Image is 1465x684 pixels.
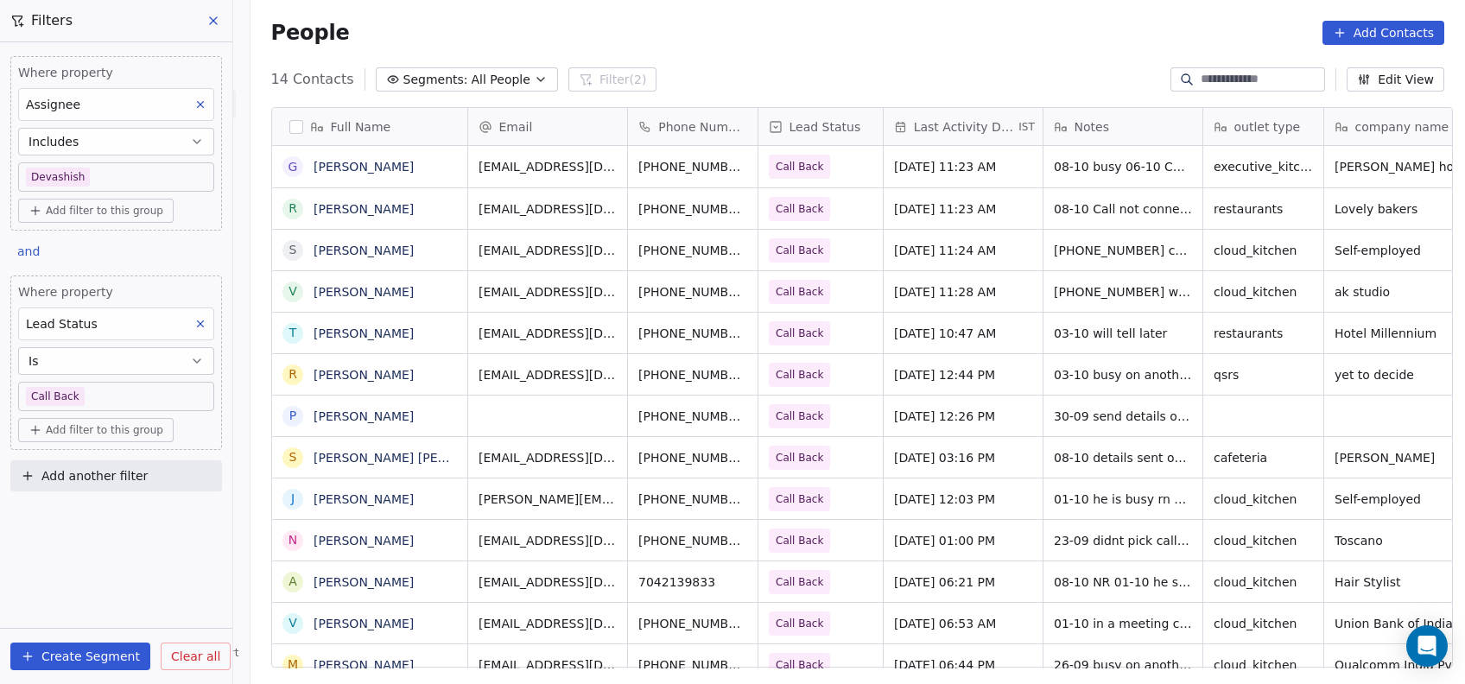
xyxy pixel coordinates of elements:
[638,573,747,591] span: 7042139833
[289,241,296,259] div: S
[314,160,414,174] a: [PERSON_NAME]
[1054,366,1192,383] span: 03-10 busy on another call
[776,573,823,591] span: Call Back
[894,242,1032,259] span: [DATE] 11:24 AM
[1054,408,1192,425] span: 30-09 send details on whstap he will tell later 26-09 call me at 7 pm
[1054,573,1192,591] span: 08-10 NR 01-10 he say he will call back in 5min 31-07 18:20 did not pick up call WA msg sent
[1406,625,1448,667] div: Open Intercom Messenger
[479,532,617,549] span: [EMAIL_ADDRESS][DOMAIN_NAME]
[314,534,414,548] a: [PERSON_NAME]
[314,575,414,589] a: [PERSON_NAME]
[272,146,468,668] div: grid
[1214,491,1313,508] span: cloud_kitchen
[1054,449,1192,466] span: 08-10 details sent on [GEOGRAPHIC_DATA], call me [PERSON_NAME] at11am 30-09 he is driving rn 01-0...
[894,200,1032,218] span: [DATE] 11:23 AM
[776,532,823,549] span: Call Back
[658,118,746,136] span: Phone Number
[1075,118,1109,136] span: Notes
[479,366,617,383] span: [EMAIL_ADDRESS][DOMAIN_NAME]
[288,531,296,549] div: N
[638,656,747,674] span: [PHONE_NUMBER]
[314,409,414,423] a: [PERSON_NAME]
[1054,615,1192,632] span: 01-10 in a meeting call me later 17-07 12:23 did not pick up call WA msg sent
[289,324,296,342] div: T
[1054,283,1192,301] span: [PHONE_NUMBER] will call back in 10 min by 3:40
[1347,67,1444,92] button: Edit View
[1018,120,1035,134] span: IST
[314,202,414,216] a: [PERSON_NAME]
[638,408,747,425] span: [PHONE_NUMBER]
[776,615,823,632] span: Call Back
[403,71,468,89] span: Segments:
[894,573,1032,591] span: [DATE] 06:21 PM
[1214,283,1313,301] span: cloud_kitchen
[331,118,391,136] span: Full Name
[638,532,747,549] span: [PHONE_NUMBER]
[290,490,294,508] div: J
[1214,242,1313,259] span: cloud_kitchen
[314,244,414,257] a: [PERSON_NAME]
[758,108,883,145] div: Lead Status
[1054,656,1192,674] span: 26-09 busy on another call 1-5 did not pickup 23-4 did not pickup 16-4 he is having a breakfast c...
[638,200,747,218] span: [PHONE_NUMBER]
[638,242,747,259] span: [PHONE_NUMBER]
[472,71,530,89] span: All People
[314,326,414,340] a: [PERSON_NAME]
[1214,532,1313,549] span: cloud_kitchen
[776,242,823,259] span: Call Back
[776,408,823,425] span: Call Back
[1054,325,1192,342] span: 03-10 will tell later
[776,366,823,383] span: Call Back
[1203,108,1323,145] div: outlet type
[776,325,823,342] span: Call Back
[479,158,617,175] span: [EMAIL_ADDRESS][DOMAIN_NAME]
[1214,325,1313,342] span: restaurants
[289,614,297,632] div: V
[776,656,823,674] span: Call Back
[894,532,1032,549] span: [DATE] 01:00 PM
[894,325,1032,342] span: [DATE] 10:47 AM
[776,200,823,218] span: Call Back
[638,283,747,301] span: [PHONE_NUMBER]
[1234,118,1301,136] span: outlet type
[271,20,350,46] span: People
[776,449,823,466] span: Call Back
[1214,573,1313,591] span: cloud_kitchen
[894,491,1032,508] span: [DATE] 12:03 PM
[289,365,297,383] div: R
[479,325,617,342] span: [EMAIL_ADDRESS][DOMAIN_NAME]
[1214,615,1313,632] span: cloud_kitchen
[894,283,1032,301] span: [DATE] 11:28 AM
[479,656,617,674] span: [EMAIL_ADDRESS][DOMAIN_NAME]
[1054,491,1192,508] span: 01-10 he is busy rn 18-09 12:03 did not pick up call WA sent
[790,118,861,136] span: Lead Status
[479,449,617,466] span: [EMAIL_ADDRESS][DOMAIN_NAME]
[288,158,297,176] div: G
[894,408,1032,425] span: [DATE] 12:26 PM
[1214,449,1313,466] span: cafeteria
[314,451,518,465] a: [PERSON_NAME] [PERSON_NAME]
[776,158,823,175] span: Call Back
[1322,21,1444,45] button: Add Contacts
[479,200,617,218] span: [EMAIL_ADDRESS][DOMAIN_NAME]
[894,366,1032,383] span: [DATE] 12:44 PM
[287,655,297,674] div: m
[914,118,1016,136] span: Last Activity Date
[1054,158,1192,175] span: 08-10 busy 06-10 Currently in a meeting, details sent on whtsapp
[628,108,758,145] div: Phone Number
[884,108,1043,145] div: Last Activity DateIST
[1054,200,1192,218] span: 08-10 Call not connected 06-10 call me at 4pm
[289,282,297,301] div: V
[159,646,238,660] span: Help & Support
[894,449,1032,466] span: [DATE] 03:16 PM
[568,67,657,92] button: Filter(2)
[1214,366,1313,383] span: qsrs
[894,615,1032,632] span: [DATE] 06:53 AM
[894,158,1032,175] span: [DATE] 11:23 AM
[1043,108,1202,145] div: Notes
[289,199,297,218] div: r
[314,617,414,630] a: [PERSON_NAME]
[1054,242,1192,259] span: [PHONE_NUMBER] call me [PERSON_NAME]
[289,448,296,466] div: s
[776,491,823,508] span: Call Back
